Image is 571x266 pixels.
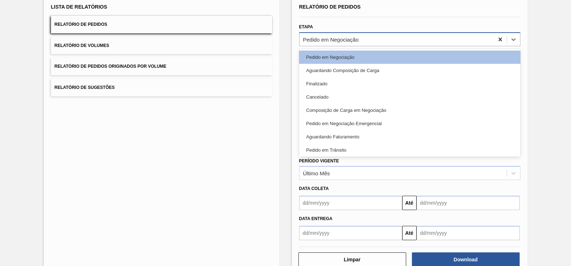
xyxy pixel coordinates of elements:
[299,158,339,163] label: Período Vigente
[299,77,520,90] div: Finalizado
[417,196,520,210] input: dd/mm/yyyy
[402,226,417,240] button: Até
[299,51,520,64] div: Pedido em Negociação
[303,36,359,42] div: Pedido em Negociação
[417,226,520,240] input: dd/mm/yyyy
[51,37,272,54] button: Relatório de Volumes
[299,186,329,191] span: Data coleta
[55,22,107,27] span: Relatório de Pedidos
[51,4,107,10] span: Lista de Relatórios
[55,43,109,48] span: Relatório de Volumes
[51,16,272,33] button: Relatório de Pedidos
[299,117,520,130] div: Pedido em Negociação Emergencial
[55,64,167,69] span: Relatório de Pedidos Originados por Volume
[51,58,272,75] button: Relatório de Pedidos Originados por Volume
[299,64,520,77] div: Aguardando Composição de Carga
[299,226,402,240] input: dd/mm/yyyy
[299,24,313,29] label: Etapa
[55,85,115,90] span: Relatório de Sugestões
[51,79,272,96] button: Relatório de Sugestões
[299,104,520,117] div: Composição de Carga em Negociação
[299,130,520,143] div: Aguardando Faturamento
[303,170,330,176] div: Último Mês
[402,196,417,210] button: Até
[299,4,361,10] span: Relatório de Pedidos
[299,196,402,210] input: dd/mm/yyyy
[299,216,333,221] span: Data entrega
[299,90,520,104] div: Cancelado
[299,143,520,157] div: Pedido em Trânsito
